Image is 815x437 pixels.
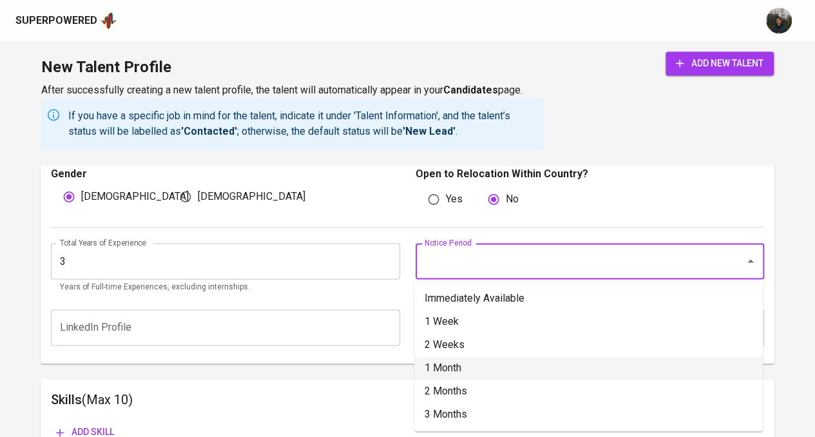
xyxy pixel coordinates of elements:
p: Years of Full-time Experiences, excluding internships. [60,281,390,294]
img: app logo [100,11,117,30]
li: 1 Week [414,310,763,333]
p: Open to Relocation Within Country? [416,166,764,182]
li: 2 Months [414,380,763,403]
img: glenn@glints.com [766,8,792,34]
b: 'New Lead' [403,125,455,137]
li: 1 Month [414,356,763,380]
li: 3 Months [414,403,763,426]
span: Yes [446,191,463,207]
span: (Max 10) [82,392,133,407]
h6: Skills [51,389,764,410]
button: add new talent [666,52,774,75]
span: [DEMOGRAPHIC_DATA] [198,189,305,204]
span: add new talent [676,55,763,72]
div: Superpowered [15,14,97,28]
span: [DEMOGRAPHIC_DATA] [81,189,189,204]
p: After successfully creating a new talent profile, the talent will automatically appear in your page. [41,83,544,98]
button: Close [742,252,760,270]
h1: New Talent Profile [41,52,544,83]
li: 2 Weeks [414,333,763,356]
a: Superpoweredapp logo [15,11,117,30]
p: Gender [51,166,399,182]
span: No [506,191,519,207]
b: Candidates [443,84,498,96]
b: 'Contacted' [181,125,237,137]
p: If you have a specific job in mind for the talent, indicate it under 'Talent Information', and th... [68,108,539,139]
li: Immediately Available [414,287,763,310]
